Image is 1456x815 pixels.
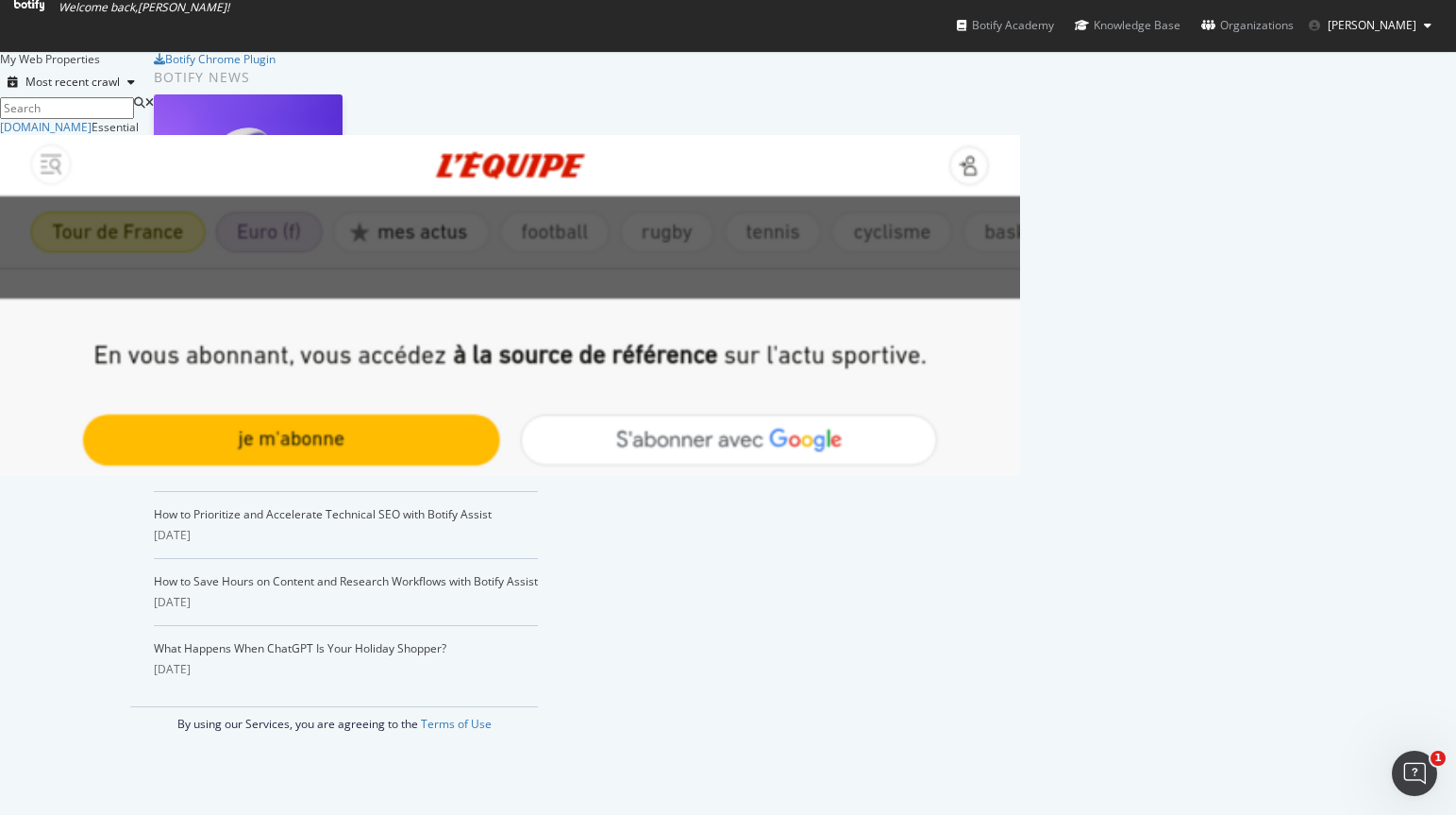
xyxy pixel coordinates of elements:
[154,527,538,544] div: [DATE]
[92,119,139,135] div: Essential
[1392,751,1437,796] iframe: Intercom live chat
[25,76,120,88] div: Most recent crawl
[1431,751,1446,766] span: 1
[165,51,276,67] div: Botify Chrome Plugin
[154,51,276,67] a: Botify Chrome Plugin
[154,67,538,88] div: Botify news
[154,640,446,656] a: What Happens When ChatGPT Is Your Holiday Shopper?
[1328,17,1416,33] span: Ferroukhi Hassen
[154,661,538,678] div: [DATE]
[130,706,538,732] div: By using our Services, you are agreeing to the
[154,594,538,611] div: [DATE]
[1294,10,1447,41] button: [PERSON_NAME]
[957,16,1054,35] div: Botify Academy
[154,506,492,522] a: How to Prioritize and Accelerate Technical SEO with Botify Assist
[1075,16,1180,35] div: Knowledge Base
[421,716,492,732] a: Terms of Use
[1201,16,1294,35] div: Organizations
[154,94,343,223] img: Why You Need an AI Bot Governance Plan (and How to Build One)
[154,573,538,589] a: How to Save Hours on Content and Research Workflows with Botify Assist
